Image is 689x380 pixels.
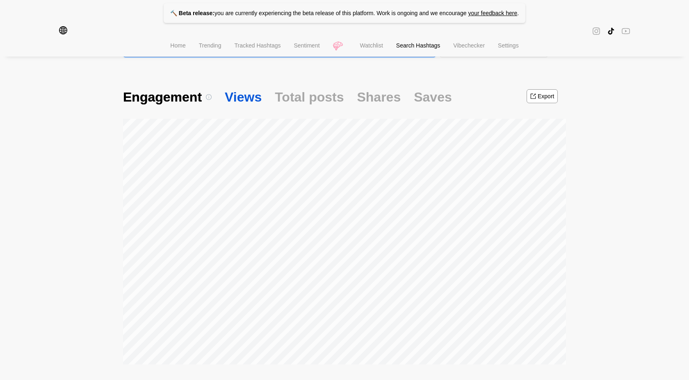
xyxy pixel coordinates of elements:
[225,88,262,106] span: Views
[396,42,440,49] span: Search Hashtags
[592,26,600,36] span: instagram
[414,88,452,106] span: Saves
[123,88,212,106] span: Engagement
[170,10,214,16] strong: 🔨 Beta release:
[360,42,383,49] span: Watchlist
[357,88,401,106] span: Shares
[530,93,536,100] span: export
[275,88,344,106] span: Total posts
[206,94,212,100] span: info-circle
[59,26,67,36] span: global
[538,93,554,100] div: Export
[294,42,320,49] span: Sentiment
[468,10,517,16] a: your feedback here
[622,26,630,36] span: youtube
[498,42,519,49] span: Settings
[164,3,525,23] p: you are currently experiencing the beta release of this platform. Work is ongoing and we encourage .
[170,42,185,49] span: Home
[453,42,485,49] span: Vibechecker
[199,42,221,49] span: Trending
[234,42,281,49] span: Tracked Hashtags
